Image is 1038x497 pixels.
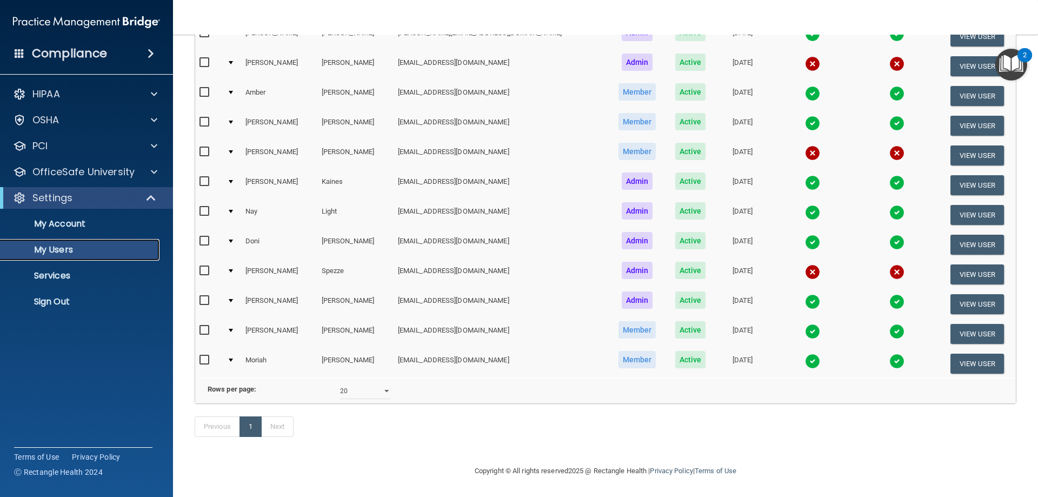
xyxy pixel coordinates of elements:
[394,81,608,111] td: [EMAIL_ADDRESS][DOMAIN_NAME]
[950,56,1004,76] button: View User
[7,244,155,255] p: My Users
[317,141,394,170] td: [PERSON_NAME]
[950,294,1004,314] button: View User
[889,294,904,309] img: tick.e7d51cea.svg
[394,200,608,230] td: [EMAIL_ADDRESS][DOMAIN_NAME]
[317,22,394,51] td: [PERSON_NAME]
[950,354,1004,374] button: View User
[32,88,60,101] p: HIPAA
[317,230,394,260] td: [PERSON_NAME]
[715,319,770,349] td: [DATE]
[7,296,155,307] p: Sign Out
[13,191,157,204] a: Settings
[261,416,294,437] a: Next
[7,218,155,229] p: My Account
[13,140,157,153] a: PCI
[950,145,1004,165] button: View User
[622,291,653,309] span: Admin
[889,175,904,190] img: tick.e7d51cea.svg
[241,170,317,200] td: [PERSON_NAME]
[317,170,394,200] td: Kaines
[394,170,608,200] td: [EMAIL_ADDRESS][DOMAIN_NAME]
[675,351,706,368] span: Active
[889,235,904,250] img: tick.e7d51cea.svg
[622,54,653,71] span: Admin
[805,324,820,339] img: tick.e7d51cea.svg
[394,22,608,51] td: [PERSON_NAME][EMAIL_ADDRESS][DOMAIN_NAME]
[950,264,1004,284] button: View User
[805,56,820,71] img: cross.ca9f0e7f.svg
[32,140,48,153] p: PCI
[675,262,706,279] span: Active
[394,141,608,170] td: [EMAIL_ADDRESS][DOMAIN_NAME]
[675,54,706,71] span: Active
[241,22,317,51] td: [PERSON_NAME]
[13,11,160,33] img: PMB logo
[715,349,770,378] td: [DATE]
[889,26,904,42] img: tick.e7d51cea.svg
[950,205,1004,225] button: View User
[241,141,317,170] td: [PERSON_NAME]
[394,51,608,81] td: [EMAIL_ADDRESS][DOMAIN_NAME]
[950,86,1004,106] button: View User
[394,289,608,319] td: [EMAIL_ADDRESS][DOMAIN_NAME]
[715,260,770,289] td: [DATE]
[995,49,1027,81] button: Open Resource Center, 2 new notifications
[618,113,656,130] span: Member
[889,56,904,71] img: cross.ca9f0e7f.svg
[14,452,59,462] a: Terms of Use
[317,260,394,289] td: Spezze
[241,200,317,230] td: Nay
[622,173,653,190] span: Admin
[805,116,820,131] img: tick.e7d51cea.svg
[13,165,157,178] a: OfficeSafe University
[13,88,157,101] a: HIPAA
[622,262,653,279] span: Admin
[618,143,656,160] span: Member
[675,291,706,309] span: Active
[950,235,1004,255] button: View User
[675,143,706,160] span: Active
[715,170,770,200] td: [DATE]
[950,116,1004,136] button: View User
[622,232,653,249] span: Admin
[889,264,904,280] img: cross.ca9f0e7f.svg
[805,264,820,280] img: cross.ca9f0e7f.svg
[241,260,317,289] td: [PERSON_NAME]
[317,319,394,349] td: [PERSON_NAME]
[715,230,770,260] td: [DATE]
[241,319,317,349] td: [PERSON_NAME]
[675,232,706,249] span: Active
[851,420,1025,463] iframe: Drift Widget Chat Controller
[195,416,240,437] a: Previous
[805,145,820,161] img: cross.ca9f0e7f.svg
[317,81,394,111] td: [PERSON_NAME]
[805,175,820,190] img: tick.e7d51cea.svg
[241,51,317,81] td: [PERSON_NAME]
[618,321,656,339] span: Member
[889,116,904,131] img: tick.e7d51cea.svg
[675,321,706,339] span: Active
[675,173,706,190] span: Active
[317,289,394,319] td: [PERSON_NAME]
[805,294,820,309] img: tick.e7d51cea.svg
[241,230,317,260] td: Doni
[715,51,770,81] td: [DATE]
[394,230,608,260] td: [EMAIL_ADDRESS][DOMAIN_NAME]
[889,86,904,101] img: tick.e7d51cea.svg
[394,349,608,378] td: [EMAIL_ADDRESS][DOMAIN_NAME]
[805,235,820,250] img: tick.e7d51cea.svg
[715,141,770,170] td: [DATE]
[675,83,706,101] span: Active
[317,51,394,81] td: [PERSON_NAME]
[889,354,904,369] img: tick.e7d51cea.svg
[622,202,653,220] span: Admin
[715,111,770,141] td: [DATE]
[675,113,706,130] span: Active
[394,260,608,289] td: [EMAIL_ADDRESS][DOMAIN_NAME]
[408,454,803,488] div: Copyright © All rights reserved 2025 @ Rectangle Health | |
[241,289,317,319] td: [PERSON_NAME]
[317,200,394,230] td: Light
[715,81,770,111] td: [DATE]
[889,145,904,161] img: cross.ca9f0e7f.svg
